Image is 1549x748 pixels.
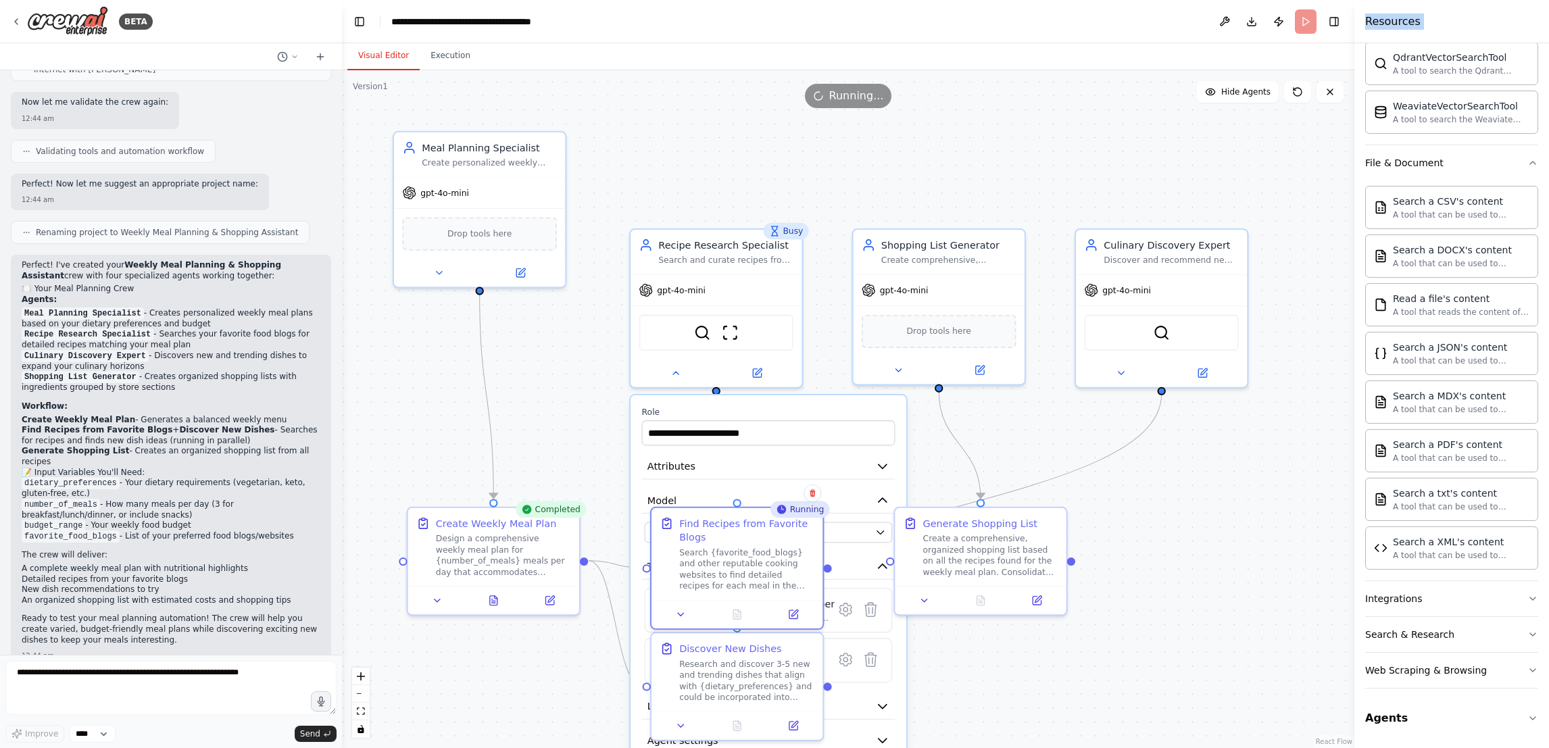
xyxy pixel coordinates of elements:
[436,516,556,530] div: Create Weekly Meal Plan
[681,662,825,673] div: A tool that can be used to read a website content.
[881,255,1016,266] div: Create comprehensive, organized shopping lists based on the weekly meal plan and selected recipes...
[300,728,320,739] span: Send
[22,446,320,467] li: - Creates an organized shopping list from all recipes
[1393,51,1529,64] div: QdrantVectorSearchTool
[472,294,500,499] g: Edge from b10a5885-875e-431f-8438-0e6caa141769 to 9d09fd3f-d4ac-496a-a34f-488e14f27628
[1365,664,1487,677] div: Web Scraping & Browsing
[718,365,796,382] button: Open in side panel
[642,694,895,720] button: LLM setting
[1393,258,1529,269] div: A tool that can be used to semantic search a query from a DOCX's content.
[645,522,893,543] button: OpenAI - gpt-4o-mini
[22,520,85,532] code: budget_range
[650,507,824,630] div: RunningFind Recipes from Favorite BlogsSearch {favorite_food_blogs} and other reputable cooking w...
[22,499,100,511] code: number_of_meals
[22,260,281,280] strong: Weekly Meal Planning & Shopping Assistant
[352,668,370,685] button: zoom in
[1393,550,1529,561] div: A tool that can be used to semantic search a query from a XML's content.
[1163,365,1241,382] button: Open in side panel
[1374,201,1387,214] img: CSVSearchTool
[36,146,204,157] span: Validating tools and automation workflow
[22,468,320,478] h2: 📝 Input Variables You'll Need:
[907,324,971,339] span: Drop tools here
[420,42,481,70] button: Execution
[22,401,68,411] strong: Workflow:
[22,308,320,330] li: - Creates personalized weekly meal plans based on your dietary preferences and budget
[650,632,824,741] div: Discover New DishesResearch and discover 3-5 new and trending dishes that align with {dietary_pre...
[1374,347,1387,360] img: JSONSearchTool
[350,12,369,31] button: Hide left sidebar
[804,484,821,502] button: Delete node
[880,284,929,295] span: gpt-4o-mini
[681,647,825,662] div: Read website content
[347,42,420,70] button: Visual Editor
[1316,738,1352,745] a: React Flow attribution
[833,647,858,672] button: Configure tool
[708,718,766,734] button: No output available
[1393,453,1529,464] div: A tool that can be used to semantic search a query from a PDF's content.
[1393,292,1529,305] div: Read a file's content
[22,372,320,393] li: - Creates organized shopping lists with ingredients grouped by store sections
[22,595,320,606] li: An organized shopping list with estimated costs and shopping tips
[647,559,672,574] span: Tools
[1104,255,1239,266] div: Discover and recommend new dishes and cuisines that match {dietary_preferences} and expand culina...
[352,720,370,738] button: toggle interactivity
[951,592,1010,609] button: No output available
[694,324,711,341] img: SerperDevTool
[833,597,858,622] button: Configure tool
[22,415,320,426] li: - Generates a balanced weekly menu
[858,647,883,672] button: Delete tool
[1365,14,1421,30] h4: Resources
[22,179,258,190] p: Perfect! Now let me suggest an appropriate project name:
[647,733,718,747] span: Agent settings
[893,507,1067,616] div: Generate Shopping ListCreate a comprehensive, organized shopping list based on all the recipes fo...
[393,131,566,289] div: Meal Planning SpecialistCreate personalized weekly meal plans based on {dietary_preferences}, {nu...
[1365,592,1422,605] div: Integrations
[25,728,58,739] span: Improve
[310,49,331,65] button: Start a new chat
[22,329,320,351] li: - Searches your favorite food blogs for detailed recipes matching your meal plan
[647,699,704,714] span: LLM setting
[352,703,370,720] button: fit view
[352,685,370,703] button: zoom out
[1104,238,1239,252] div: Culinary Discovery Expert
[22,574,320,585] li: Detailed recipes from your favorite blogs
[770,501,830,518] div: Running
[642,454,895,480] button: Attributes
[179,425,274,434] strong: Discover New Dishes
[1365,145,1538,180] button: File & Document
[22,477,120,489] code: dietary_preferences
[352,668,370,738] div: React Flow controls
[679,516,814,544] div: Find Recipes from Favorite Blogs
[22,195,258,205] div: 12:44 am
[769,606,817,623] button: Open in side panel
[1393,195,1529,208] div: Search a CSV's content
[881,238,1016,252] div: Shopping List Generator
[1374,105,1387,119] img: WeaviateVectorSearchTool
[1013,592,1061,609] button: Open in side panel
[1393,341,1529,354] div: Search a JSON's content
[22,550,320,561] p: The crew will deliver:
[1374,541,1387,555] img: XMLSearchTool
[22,614,320,645] p: Ready to test your meal planning automation! The crew will help you create varied, budget-friendl...
[1374,395,1387,409] img: MDXSearchTool
[1221,86,1271,97] span: Hide Agents
[1325,12,1344,31] button: Hide right sidebar
[436,533,571,578] div: Design a comprehensive weekly meal plan for {number_of_meals} meals per day that accommodates {di...
[589,554,642,575] g: Edge from 9d09fd3f-d4ac-496a-a34f-488e14f27628 to 0c84b97c-a412-418d-bcf9-13fcf5cc4cd8
[1374,493,1387,506] img: TXTSearchTool
[22,415,135,424] strong: Create Weekly Meal Plan
[5,725,64,743] button: Improve
[447,227,512,241] span: Drop tools here
[858,597,883,622] button: Delete tool
[119,14,153,30] div: BETA
[22,114,168,124] div: 12:44 am
[22,97,168,108] p: Now let me validate the crew again:
[1197,81,1279,103] button: Hide Agents
[1393,501,1529,512] div: A tool that can be used to semantic search a query from a txt's content.
[22,350,149,362] code: Culinary Discovery Expert
[1365,653,1538,688] button: Web Scraping & Browsing
[22,371,139,383] code: Shopping List Generator
[1393,355,1529,366] div: A tool that can be used to semantic search a query from a JSON's content.
[1365,699,1538,737] button: Agents
[1374,57,1387,70] img: QdrantVectorSearchTool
